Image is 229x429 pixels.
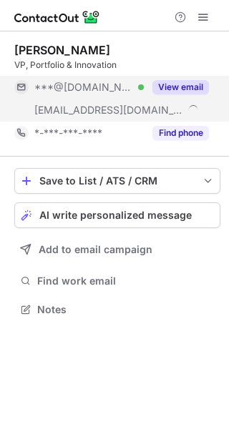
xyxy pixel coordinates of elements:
[37,275,215,287] span: Find work email
[37,303,215,316] span: Notes
[14,271,220,291] button: Find work email
[14,202,220,228] button: AI write personalized message
[14,237,220,262] button: Add to email campaign
[34,104,183,117] span: [EMAIL_ADDRESS][DOMAIN_NAME]
[14,43,110,57] div: [PERSON_NAME]
[152,126,209,140] button: Reveal Button
[39,209,192,221] span: AI write personalized message
[14,300,220,320] button: Notes
[39,244,152,255] span: Add to email campaign
[14,9,100,26] img: ContactOut v5.3.10
[34,81,133,94] span: ***@[DOMAIN_NAME]
[14,168,220,194] button: save-profile-one-click
[152,80,209,94] button: Reveal Button
[39,175,195,187] div: Save to List / ATS / CRM
[14,59,220,71] div: VP, Portfolio & Innovation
